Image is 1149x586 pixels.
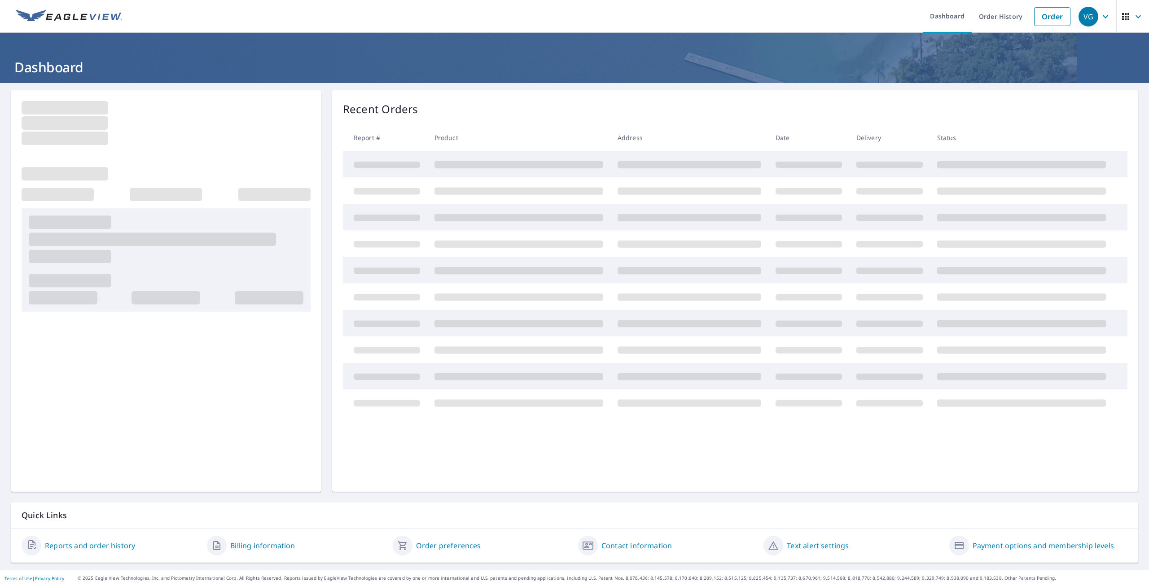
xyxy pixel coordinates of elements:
[45,540,135,551] a: Reports and order history
[4,575,32,582] a: Terms of Use
[16,10,122,23] img: EV Logo
[416,540,481,551] a: Order preferences
[4,576,64,581] p: |
[930,124,1113,151] th: Status
[768,124,849,151] th: Date
[973,540,1114,551] a: Payment options and membership levels
[78,575,1145,582] p: © 2025 Eagle View Technologies, Inc. and Pictometry International Corp. All Rights Reserved. Repo...
[1079,7,1098,26] div: VG
[849,124,930,151] th: Delivery
[1034,7,1070,26] a: Order
[22,510,1127,521] p: Quick Links
[427,124,610,151] th: Product
[601,540,672,551] a: Contact information
[35,575,64,582] a: Privacy Policy
[11,58,1138,76] h1: Dashboard
[230,540,295,551] a: Billing information
[343,101,418,117] p: Recent Orders
[610,124,768,151] th: Address
[343,124,427,151] th: Report #
[787,540,849,551] a: Text alert settings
